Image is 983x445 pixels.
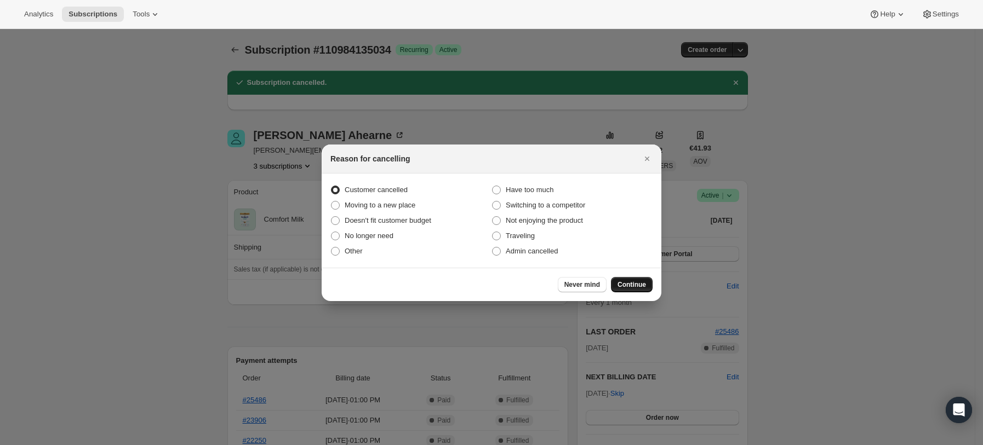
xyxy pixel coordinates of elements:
[506,201,585,209] span: Switching to a competitor
[915,7,965,22] button: Settings
[330,153,410,164] h2: Reason for cancelling
[133,10,150,19] span: Tools
[18,7,60,22] button: Analytics
[639,151,655,166] button: Close
[24,10,53,19] span: Analytics
[345,186,408,194] span: Customer cancelled
[126,7,167,22] button: Tools
[880,10,895,19] span: Help
[68,10,117,19] span: Subscriptions
[62,7,124,22] button: Subscriptions
[558,277,607,292] button: Never mind
[345,232,393,240] span: No longer need
[506,247,558,255] span: Admin cancelled
[618,280,646,289] span: Continue
[506,186,553,194] span: Have too much
[506,232,535,240] span: Traveling
[345,247,363,255] span: Other
[946,397,972,423] div: Open Intercom Messenger
[564,280,600,289] span: Never mind
[933,10,959,19] span: Settings
[862,7,912,22] button: Help
[345,216,431,224] span: Doesn't fit customer budget
[611,277,653,292] button: Continue
[506,216,583,224] span: Not enjoying the product
[345,201,415,209] span: Moving to a new place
